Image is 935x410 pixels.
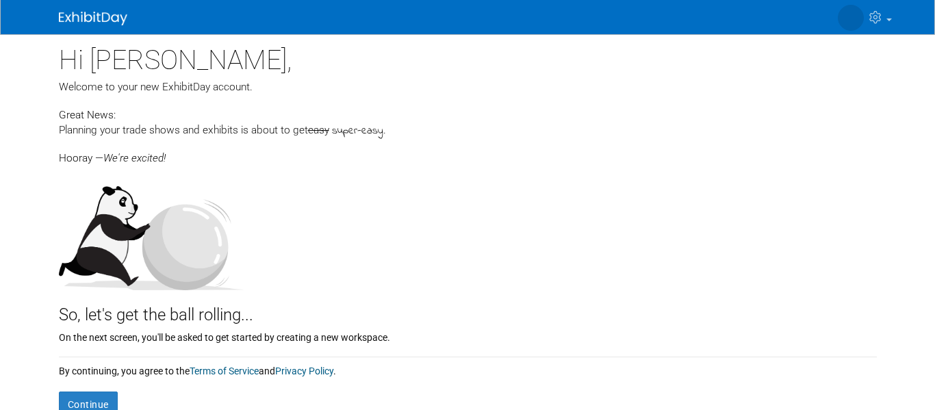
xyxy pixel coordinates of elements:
span: We're excited! [103,152,166,164]
div: By continuing, you agree to the and . [59,357,877,378]
img: Arturo Arias-Duran [838,5,864,31]
img: Let's get the ball rolling [59,172,244,290]
img: ExhibitDay [59,12,127,25]
span: super-easy [332,123,383,139]
a: Privacy Policy [275,366,333,376]
div: Hooray — [59,139,877,166]
div: Great News: [59,107,877,123]
div: On the next screen, you'll be asked to get started by creating a new workspace. [59,327,877,344]
div: Hi [PERSON_NAME], [59,34,877,79]
div: Welcome to your new ExhibitDay account. [59,79,877,94]
div: Planning your trade shows and exhibits is about to get . [59,123,877,139]
div: So, let's get the ball rolling... [59,290,877,327]
span: easy [308,124,329,136]
a: Terms of Service [190,366,259,376]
